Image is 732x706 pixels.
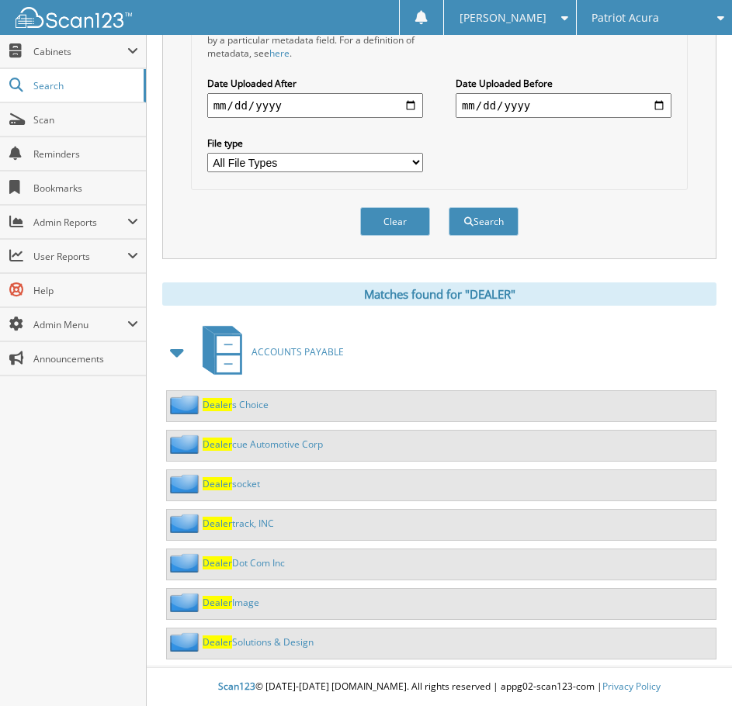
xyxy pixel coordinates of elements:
a: Privacy Policy [602,680,661,693]
button: Clear [360,207,430,236]
iframe: Chat Widget [654,632,732,706]
a: DealerSolutions & Design [203,635,314,649]
span: User Reports [33,250,127,263]
span: Cabinets [33,45,127,58]
a: here [269,47,290,60]
label: Date Uploaded After [207,77,423,90]
input: end [456,93,671,118]
span: Dealer [203,596,232,609]
span: Help [33,284,138,297]
button: Search [449,207,519,236]
span: Scan123 [218,680,255,693]
div: © [DATE]-[DATE] [DOMAIN_NAME]. All rights reserved | appg02-scan123-com | [147,668,732,706]
img: folder2.png [170,474,203,493]
a: ACCOUNTS PAYABLE [193,321,344,382]
a: Dealers Choice [203,398,269,411]
label: File type [207,137,423,150]
span: Bookmarks [33,182,138,195]
span: Search [33,79,136,92]
img: scan123-logo-white.svg [16,7,132,28]
a: DealerDot Com Inc [203,556,285,569]
span: Dealer [203,398,232,411]
span: [PERSON_NAME] [460,13,546,22]
span: Admin Reports [33,216,127,229]
span: ACCOUNTS PAYABLE [252,345,344,358]
span: Patriot Acura [591,13,659,22]
span: Dealer [203,517,232,530]
img: folder2.png [170,514,203,533]
a: Dealercue Automotive Corp [203,438,323,451]
a: Dealersocket [203,477,260,490]
img: folder2.png [170,632,203,652]
span: Announcements [33,352,138,365]
span: Dealer [203,438,232,451]
img: folder2.png [170,593,203,612]
span: Admin Menu [33,318,127,331]
span: Dealer [203,556,232,569]
div: Matches found for "DEALER" [162,282,716,306]
a: DealerImage [203,596,259,609]
span: Dealer [203,635,232,649]
span: Scan [33,113,138,126]
label: Date Uploaded Before [456,77,671,90]
img: folder2.png [170,434,203,454]
span: Reminders [33,147,138,161]
img: folder2.png [170,553,203,573]
span: Dealer [203,477,232,490]
input: start [207,93,423,118]
a: Dealertrack, INC [203,517,274,530]
img: folder2.png [170,395,203,414]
